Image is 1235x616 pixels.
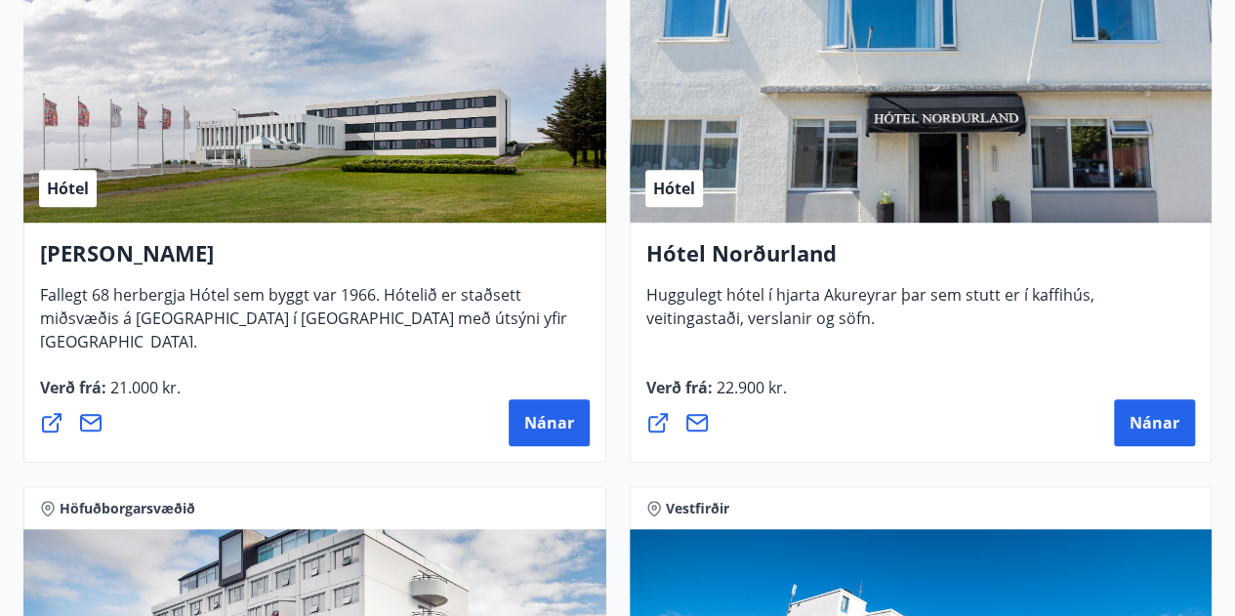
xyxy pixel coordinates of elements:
[40,377,181,414] span: Verð frá :
[60,499,195,518] span: Höfuðborgarsvæðið
[106,377,181,398] span: 21.000 kr.
[646,238,1196,283] h4: Hótel Norðurland
[646,377,787,414] span: Verð frá :
[1114,399,1195,446] button: Nánar
[509,399,590,446] button: Nánar
[1130,412,1179,433] span: Nánar
[653,178,695,199] span: Hótel
[666,499,729,518] span: Vestfirðir
[646,284,1094,345] span: Huggulegt hótel í hjarta Akureyrar þar sem stutt er í kaffihús, veitingastaði, verslanir og söfn.
[40,284,567,368] span: Fallegt 68 herbergja Hótel sem byggt var 1966. Hótelið er staðsett miðsvæðis á [GEOGRAPHIC_DATA] ...
[524,412,574,433] span: Nánar
[40,238,590,283] h4: [PERSON_NAME]
[47,178,89,199] span: Hótel
[713,377,787,398] span: 22.900 kr.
